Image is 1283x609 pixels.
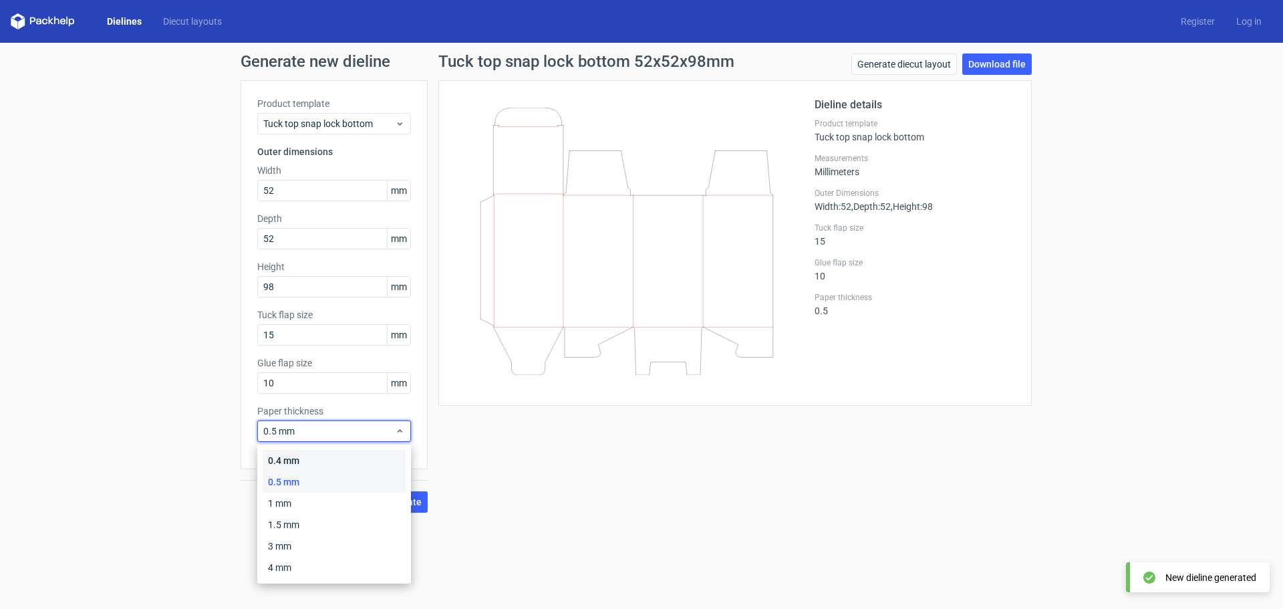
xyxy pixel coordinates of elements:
[962,53,1032,75] a: Download file
[815,97,1015,113] h2: Dieline details
[438,53,734,70] h1: Tuck top snap lock bottom 52x52x98mm
[257,212,411,225] label: Depth
[815,201,851,212] span: Width : 52
[1165,571,1256,584] div: New dieline generated
[152,15,233,28] a: Diecut layouts
[387,277,410,297] span: mm
[96,15,152,28] a: Dielines
[257,97,411,110] label: Product template
[263,493,406,514] div: 1 mm
[257,164,411,177] label: Width
[815,118,1015,129] label: Product template
[815,223,1015,247] div: 15
[257,145,411,158] h3: Outer dimensions
[387,373,410,393] span: mm
[263,471,406,493] div: 0.5 mm
[263,117,395,130] span: Tuck top snap lock bottom
[851,53,957,75] a: Generate diecut layout
[387,229,410,249] span: mm
[815,153,1015,164] label: Measurements
[815,188,1015,199] label: Outer Dimensions
[263,514,406,535] div: 1.5 mm
[815,257,1015,268] label: Glue flap size
[257,404,411,418] label: Paper thickness
[263,450,406,471] div: 0.4 mm
[1170,15,1226,28] a: Register
[815,292,1015,316] div: 0.5
[263,424,395,438] span: 0.5 mm
[1226,15,1272,28] a: Log in
[263,557,406,578] div: 4 mm
[815,257,1015,281] div: 10
[263,535,406,557] div: 3 mm
[387,180,410,201] span: mm
[241,53,1042,70] h1: Generate new dieline
[851,201,891,212] span: , Depth : 52
[891,201,933,212] span: , Height : 98
[257,356,411,370] label: Glue flap size
[815,292,1015,303] label: Paper thickness
[815,118,1015,142] div: Tuck top snap lock bottom
[257,260,411,273] label: Height
[257,308,411,322] label: Tuck flap size
[815,153,1015,177] div: Millimeters
[815,223,1015,233] label: Tuck flap size
[387,325,410,345] span: mm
